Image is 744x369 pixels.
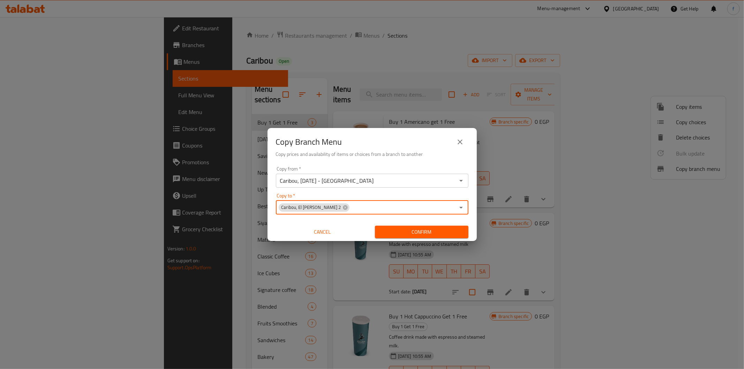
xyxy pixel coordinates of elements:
button: Confirm [375,226,468,239]
h2: Copy Branch Menu [276,136,342,148]
span: Cancel [279,228,367,236]
button: close [452,134,468,150]
div: Caribou, El [PERSON_NAME] 2 [279,203,350,212]
button: Open [456,176,466,186]
button: Cancel [276,226,369,239]
button: Open [456,203,466,212]
span: Confirm [381,228,463,236]
span: Caribou, El [PERSON_NAME] 2 [279,204,344,211]
h6: Copy prices and availability of items or choices from a branch to another [276,150,468,158]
